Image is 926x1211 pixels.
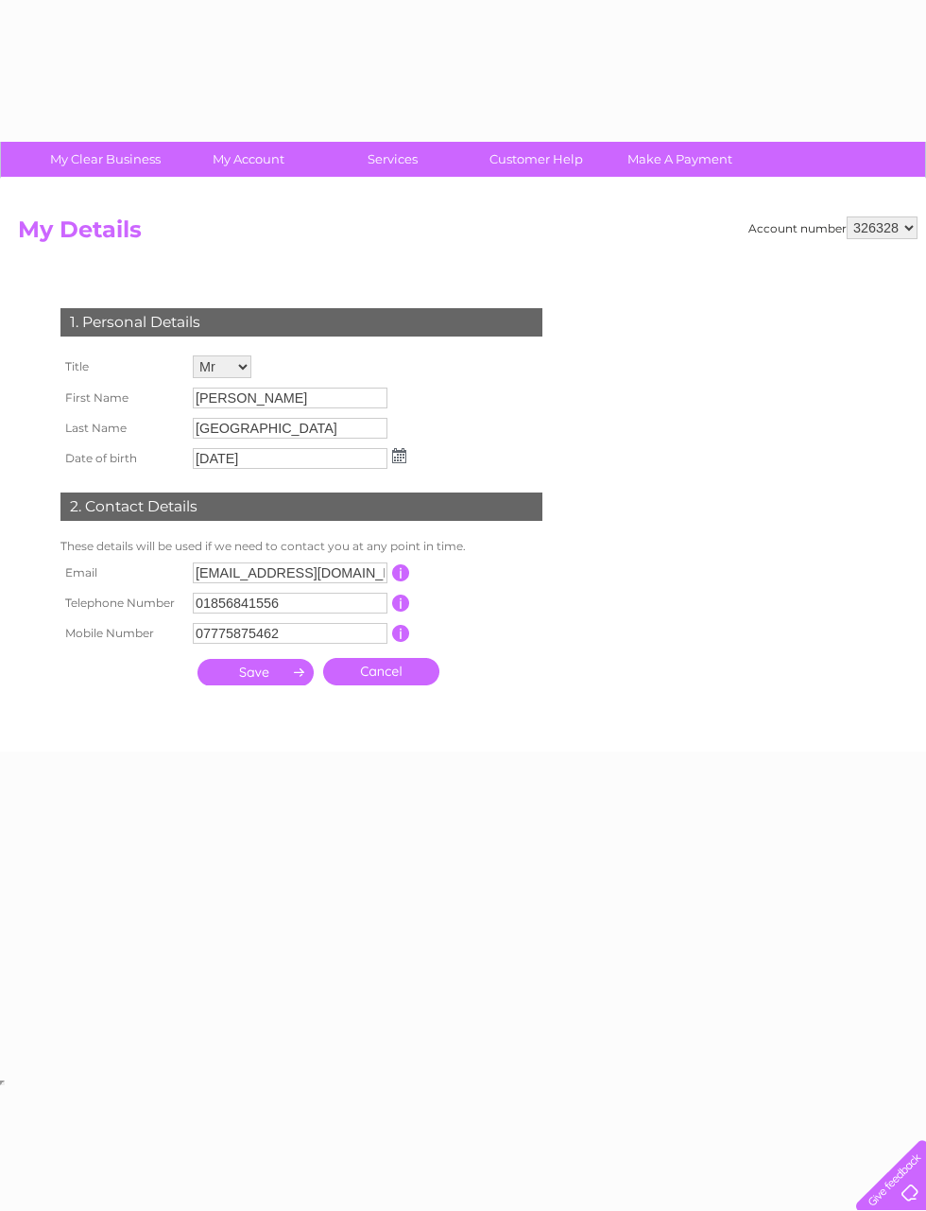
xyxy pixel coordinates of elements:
th: Mobile Number [56,618,188,649]
th: Telephone Number [56,588,188,618]
h2: My Details [18,216,917,252]
div: 2. Contact Details [60,493,542,521]
input: Information [392,595,410,612]
a: Customer Help [458,142,614,177]
div: Account number [748,216,917,239]
th: Last Name [56,413,188,443]
a: My Clear Business [27,142,183,177]
img: ... [392,448,406,463]
th: First Name [56,383,188,413]
input: Information [392,564,410,581]
td: These details will be used if we need to contact you at any point in time. [56,535,547,558]
th: Email [56,558,188,588]
input: Information [392,625,410,642]
div: 1. Personal Details [60,308,542,337]
th: Date of birth [56,443,188,474]
a: My Account [171,142,327,177]
a: Make A Payment [602,142,758,177]
a: Services [315,142,471,177]
input: Submit [197,659,314,685]
th: Title [56,351,188,383]
a: Cancel [323,658,439,685]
